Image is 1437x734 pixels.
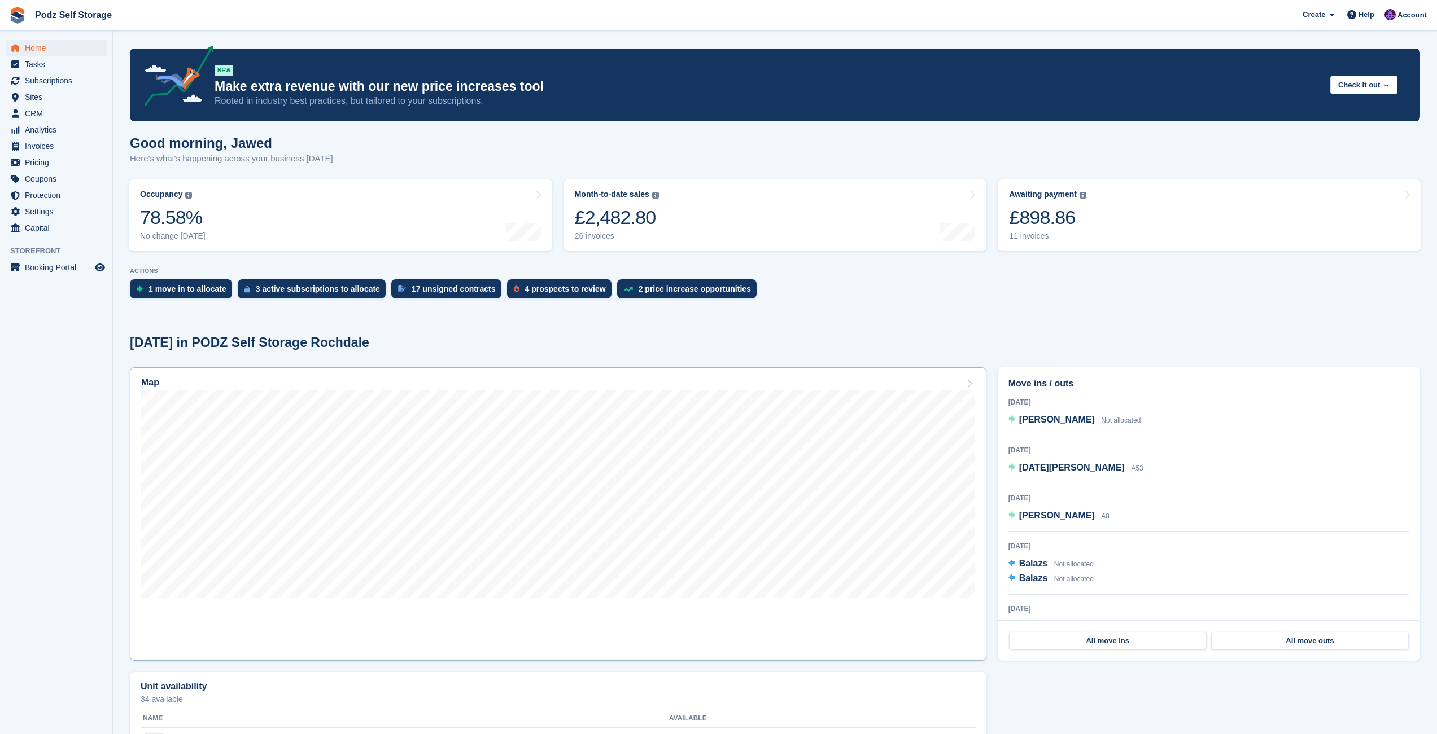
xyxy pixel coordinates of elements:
div: Occupancy [140,190,182,199]
a: Balazs Not allocated [1008,572,1094,586]
a: Occupancy 78.58% No change [DATE] [129,179,552,251]
button: Check it out → [1330,76,1397,94]
span: Sites [25,89,93,105]
a: Map [130,367,986,661]
span: Not allocated [1101,416,1141,424]
div: 4 prospects to review [525,284,606,293]
a: 17 unsigned contracts [391,279,507,304]
img: price_increase_opportunities-93ffe204e8149a01c8c9dc8f82e8f89637d9d84a8eef4429ea346261dce0b2c0.svg [624,287,633,292]
div: £2,482.80 [575,206,659,229]
img: price-adjustments-announcement-icon-8257ccfd72463d97f412b2fc003d46551f7dbcb40ab6d574587a9cd5c0d94... [135,46,214,110]
span: Create [1303,9,1325,20]
a: Awaiting payment £898.86 11 invoices [998,179,1421,251]
p: 34 available [141,695,976,703]
a: menu [6,171,107,187]
a: menu [6,122,107,138]
div: 2 price increase opportunities [639,284,751,293]
a: menu [6,56,107,72]
div: 3 active subscriptions to allocate [256,284,380,293]
img: icon-info-grey-7440780725fd019a000dd9b08b2336e03edf1995a4989e88bcd33f0948082b44.svg [652,192,659,199]
span: Booking Portal [25,260,93,275]
div: 17 unsigned contracts [412,284,496,293]
span: Coupons [25,171,93,187]
span: Subscriptions [25,73,93,89]
a: menu [6,89,107,105]
span: Settings [25,204,93,219]
span: Invoices [25,138,93,154]
p: ACTIONS [130,267,1420,275]
div: No change [DATE] [140,231,206,241]
h1: Good morning, Jawed [130,135,333,151]
p: Here's what's happening across your business [DATE] [130,152,333,165]
span: Pricing [25,155,93,170]
a: Preview store [93,261,107,274]
a: menu [6,73,107,89]
a: menu [6,106,107,121]
p: Rooted in industry best practices, but tailored to your subscriptions. [215,95,1321,107]
a: [DATE][PERSON_NAME] A53 [1008,461,1143,476]
div: [DATE] [1008,604,1409,614]
div: 26 invoices [575,231,659,241]
div: Month-to-date sales [575,190,649,199]
h2: Move ins / outs [1008,377,1409,390]
span: CRM [25,106,93,121]
a: All move outs [1211,632,1409,650]
img: active_subscription_to_allocate_icon-d502201f5373d7db506a760aba3b589e785aa758c864c3986d89f69b8ff3... [244,285,250,293]
img: prospect-51fa495bee0391a8d652442698ab0144808aea92771e9ea1ae160a38d050c398.svg [514,285,519,292]
a: All move ins [1009,632,1207,650]
div: £898.86 [1009,206,1086,229]
span: [PERSON_NAME] [1019,511,1095,520]
span: A53 [1131,464,1143,472]
span: [PERSON_NAME] [1019,415,1095,424]
a: menu [6,155,107,170]
span: Analytics [25,122,93,138]
p: Make extra revenue with our new price increases tool [215,78,1321,95]
a: [PERSON_NAME] Not allocated [1008,413,1141,428]
div: 1 move in to allocate [148,284,226,293]
div: 11 invoices [1009,231,1086,241]
img: icon-info-grey-7440780725fd019a000dd9b08b2336e03edf1995a4989e88bcd33f0948082b44.svg [1080,192,1086,199]
span: Account [1397,10,1427,21]
img: stora-icon-8386f47178a22dfd0bd8f6a31ec36ba5ce8667c1dd55bd0f319d3a0aa187defe.svg [9,7,26,24]
span: [DATE][PERSON_NAME] [1019,463,1125,472]
span: A8 [1101,512,1110,520]
h2: Unit availability [141,682,207,692]
a: 2 price increase opportunities [617,279,762,304]
img: contract_signature_icon-13c848040528278c33f63329250d36e43548de30e8caae1d1a13099fd9432cc5.svg [398,285,406,292]
span: Home [25,40,93,56]
th: Name [141,710,669,728]
span: Balazs [1019,559,1048,568]
span: Tasks [25,56,93,72]
a: menu [6,40,107,56]
a: Podz Self Storage [30,6,116,24]
div: [DATE] [1008,493,1409,503]
span: Capital [25,220,93,236]
div: NEW [215,65,233,76]
h2: [DATE] in PODZ Self Storage Rochdale [130,335,369,350]
img: move_ins_to_allocate_icon-fdf77a2bb77ea45bf5b3d319d69a93e2d87916cf1d5bf7949dd705db3b84f3ca.svg [137,285,143,292]
h2: Map [141,377,159,388]
div: [DATE] [1008,397,1409,407]
a: menu [6,260,107,275]
div: [DATE] [1008,445,1409,455]
a: Month-to-date sales £2,482.80 26 invoices [564,179,987,251]
a: 4 prospects to review [507,279,617,304]
img: Jawed Chowdhary [1384,9,1396,20]
a: menu [6,204,107,219]
span: Protection [25,187,93,203]
a: menu [6,220,107,236]
span: Not allocated [1054,560,1094,568]
a: Balazs Not allocated [1008,557,1094,572]
span: Balazs [1019,573,1048,583]
img: icon-info-grey-7440780725fd019a000dd9b08b2336e03edf1995a4989e88bcd33f0948082b44.svg [185,192,192,199]
div: 78.58% [140,206,206,229]
a: 3 active subscriptions to allocate [238,279,391,304]
a: menu [6,187,107,203]
div: [DATE] [1008,541,1409,551]
a: 1 move in to allocate [130,279,238,304]
span: Not allocated [1054,575,1094,583]
a: [PERSON_NAME] A8 [1008,509,1110,524]
a: menu [6,138,107,154]
span: Storefront [10,245,112,257]
div: Awaiting payment [1009,190,1077,199]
